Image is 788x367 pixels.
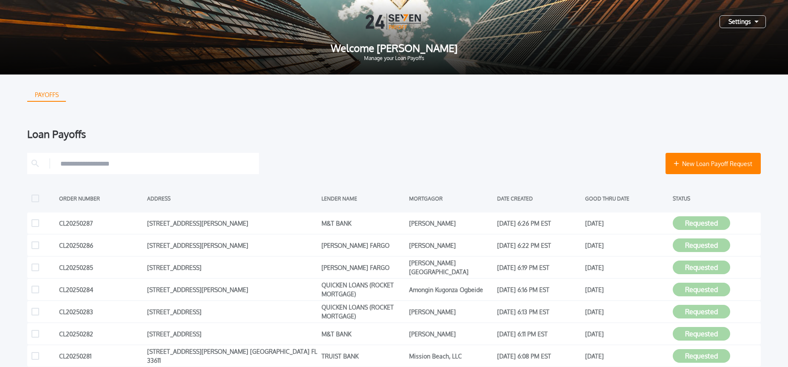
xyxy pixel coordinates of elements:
[321,283,405,296] div: QUICKEN LOANS (ROCKET MORTGAGE)
[321,327,405,340] div: M&T BANK
[673,327,730,341] button: Requested
[409,239,493,252] div: [PERSON_NAME]
[585,283,669,296] div: [DATE]
[585,350,669,362] div: [DATE]
[673,261,730,274] button: Requested
[409,261,493,274] div: [PERSON_NAME][GEOGRAPHIC_DATA]
[59,217,143,229] div: CL20250287
[321,217,405,229] div: M&T BANK
[59,261,143,274] div: CL20250285
[409,192,493,205] div: MORTGAGOR
[585,192,669,205] div: GOOD THRU DATE
[321,261,405,274] div: [PERSON_NAME] FARGO
[673,305,730,318] button: Requested
[497,350,581,362] div: [DATE] 6:08 PM EST
[59,350,143,362] div: CL20250281
[59,327,143,340] div: CL20250282
[585,327,669,340] div: [DATE]
[147,217,317,229] div: [STREET_ADDRESS][PERSON_NAME]
[497,239,581,252] div: [DATE] 6:22 PM EST
[497,261,581,274] div: [DATE] 6:19 PM EST
[409,350,493,362] div: Mission Beach, LLC
[59,305,143,318] div: CL20250283
[147,305,317,318] div: [STREET_ADDRESS]
[409,283,493,296] div: Amongin Kugonza Ogbeide
[585,239,669,252] div: [DATE]
[497,217,581,229] div: [DATE] 6:26 PM EST
[682,159,752,168] span: New Loan Payoff Request
[147,283,317,296] div: [STREET_ADDRESS][PERSON_NAME]
[27,129,761,139] div: Loan Payoffs
[673,283,730,296] button: Requested
[666,153,761,174] button: New Loan Payoff Request
[409,327,493,340] div: [PERSON_NAME]
[59,192,143,205] div: ORDER NUMBER
[321,192,405,205] div: LENDER NAME
[59,239,143,252] div: CL20250286
[28,88,65,102] div: PAYOFFS
[27,88,66,102] button: PAYOFFS
[59,283,143,296] div: CL20250284
[673,216,730,230] button: Requested
[409,305,493,318] div: [PERSON_NAME]
[321,350,405,362] div: TRUIST BANK
[497,192,581,205] div: DATE CREATED
[147,261,317,274] div: [STREET_ADDRESS]
[585,261,669,274] div: [DATE]
[14,43,774,53] span: Welcome [PERSON_NAME]
[673,192,757,205] div: STATUS
[147,350,317,362] div: [STREET_ADDRESS][PERSON_NAME] [GEOGRAPHIC_DATA] FL 33611
[147,327,317,340] div: [STREET_ADDRESS]
[497,327,581,340] div: [DATE] 6:11 PM EST
[585,217,669,229] div: [DATE]
[720,15,766,28] button: Settings
[673,238,730,252] button: Requested
[147,239,317,252] div: [STREET_ADDRESS][PERSON_NAME]
[585,305,669,318] div: [DATE]
[497,283,581,296] div: [DATE] 6:16 PM EST
[14,56,774,61] span: Manage your Loan Payoffs
[497,305,581,318] div: [DATE] 6:13 PM EST
[321,305,405,318] div: QUICKEN LOANS (ROCKET MORTGAGE)
[366,14,423,29] img: Logo
[321,239,405,252] div: [PERSON_NAME] FARGO
[673,349,730,363] button: Requested
[409,217,493,229] div: [PERSON_NAME]
[147,192,317,205] div: ADDRESS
